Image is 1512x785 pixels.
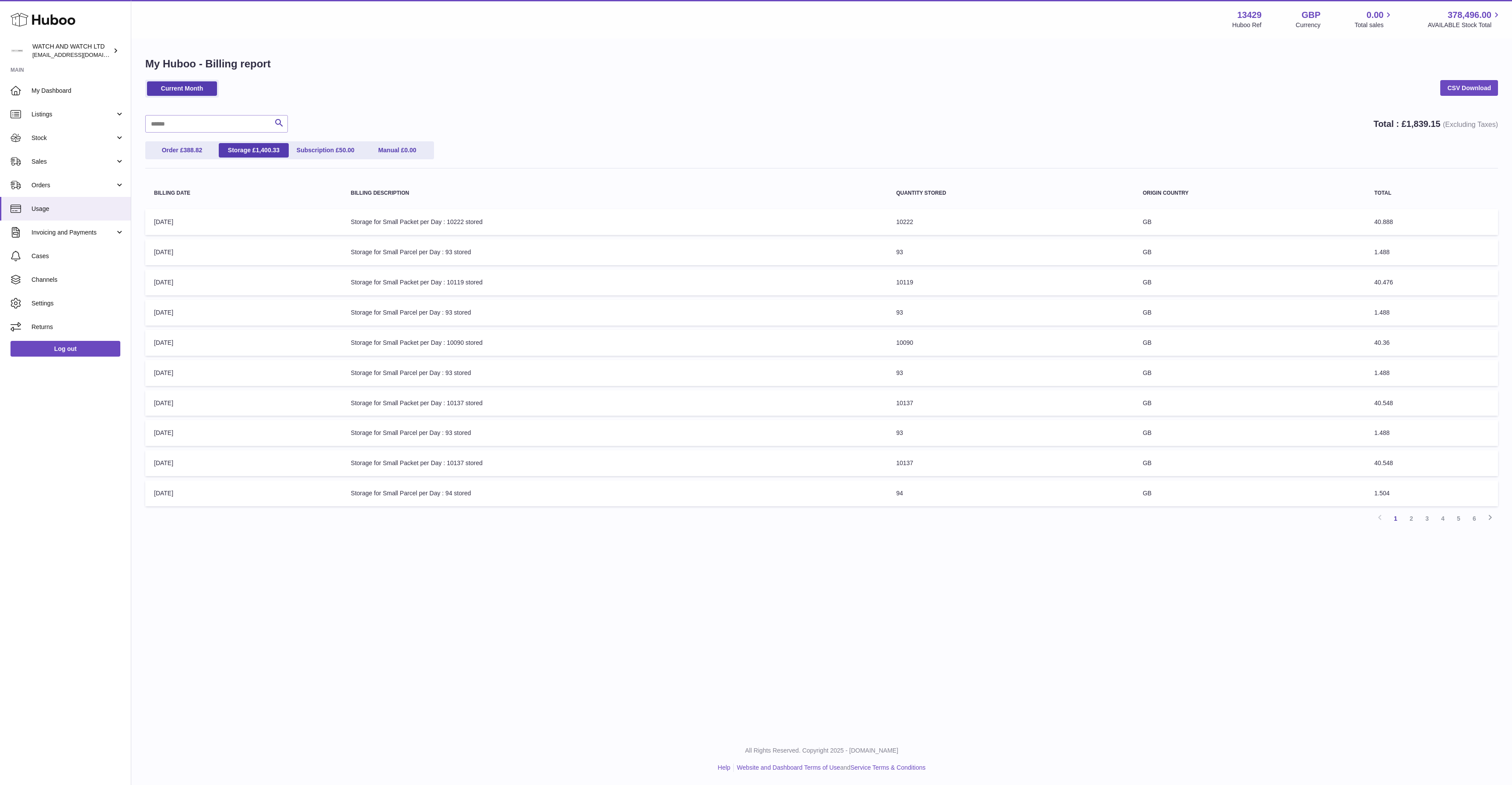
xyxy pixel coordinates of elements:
strong: Total : £ [1373,119,1498,129]
span: My Dashboard [31,87,124,95]
td: Storage for Small Parcel per Day : 93 stored [342,360,888,386]
td: GB [1134,450,1365,476]
td: [DATE] [145,209,342,235]
a: Subscription £50.00 [290,143,360,158]
td: GB [1134,330,1365,356]
span: 40.36 [1374,339,1389,346]
td: [DATE] [145,330,342,356]
a: Current Month [147,81,217,96]
a: Storage £1,400.33 [219,143,289,158]
td: 93 [887,420,1134,446]
td: Storage for Small Parcel per Day : 93 stored [342,420,888,446]
div: Huboo Ref [1232,21,1262,29]
span: [EMAIL_ADDRESS][DOMAIN_NAME] [32,51,129,58]
td: [DATE] [145,390,342,416]
td: Storage for Small Parcel per Day : 93 stored [342,239,888,265]
td: 93 [887,360,1134,386]
span: Total sales [1354,21,1393,29]
span: 40.888 [1374,218,1393,225]
span: Orders [31,181,115,189]
span: 1,400.33 [256,147,280,154]
td: 93 [887,239,1134,265]
a: 5 [1451,511,1466,526]
a: 1 [1388,511,1403,526]
td: Storage for Small Packet per Day : 10137 stored [342,450,888,476]
span: Sales [31,158,115,166]
td: 10137 [887,450,1134,476]
span: Usage [31,205,124,213]
span: Channels [31,276,124,284]
th: Total [1365,182,1498,205]
td: 10137 [887,390,1134,416]
span: 40.476 [1374,279,1393,286]
span: 1,839.15 [1407,119,1441,129]
td: Storage for Small Packet per Day : 10119 stored [342,270,888,295]
span: 378,496.00 [1448,9,1491,21]
th: Billing Date [145,182,342,205]
span: (Excluding Taxes) [1443,121,1498,128]
a: Order £388.82 [147,143,217,158]
td: [DATE] [145,450,342,476]
td: GB [1134,480,1365,506]
td: 93 [887,300,1134,326]
span: Stock [31,134,115,142]
h1: My Huboo - Billing report [145,57,1498,71]
a: 6 [1466,511,1482,526]
td: Storage for Small Packet per Day : 10222 stored [342,209,888,235]
td: GB [1134,390,1365,416]
span: 40.548 [1374,459,1393,466]
span: 40.548 [1374,400,1393,407]
th: Quantity Stored [887,182,1134,205]
td: [DATE] [145,239,342,265]
span: 1.504 [1374,490,1389,497]
a: CSV Download [1440,80,1498,96]
td: GB [1134,209,1365,235]
td: Storage for Small Packet per Day : 10090 stored [342,330,888,356]
span: Returns [31,323,124,331]
a: Help [718,764,731,771]
span: Listings [31,110,115,119]
a: 4 [1435,511,1451,526]
a: 0.00 Total sales [1354,9,1393,29]
span: 1.488 [1374,429,1389,436]
td: [DATE] [145,360,342,386]
span: 1.488 [1374,249,1389,256]
td: GB [1134,239,1365,265]
li: and [734,764,925,772]
p: All Rights Reserved. Copyright 2025 - [DOMAIN_NAME] [138,746,1505,755]
div: Currency [1296,21,1321,29]
div: WATCH AND WATCH LTD [32,42,111,59]
span: 0.00 [404,147,416,154]
td: GB [1134,360,1365,386]
td: 10090 [887,330,1134,356]
a: Service Terms & Conditions [850,764,926,771]
td: Storage for Small Parcel per Day : 93 stored [342,300,888,326]
td: [DATE] [145,270,342,295]
strong: GBP [1302,9,1320,21]
th: Origin Country [1134,182,1365,205]
span: 0.00 [1367,9,1384,21]
a: 3 [1419,511,1435,526]
a: 378,496.00 AVAILABLE Stock Total [1428,9,1501,29]
td: GB [1134,270,1365,295]
td: GB [1134,300,1365,326]
td: 10222 [887,209,1134,235]
span: Invoicing and Payments [31,228,115,237]
a: Log out [10,341,120,357]
img: baris@watchandwatch.co.uk [10,44,24,57]
strong: 13429 [1237,9,1262,21]
td: 10119 [887,270,1134,295]
span: 1.488 [1374,369,1389,376]
td: [DATE] [145,480,342,506]
span: 388.82 [183,147,202,154]
td: Storage for Small Packet per Day : 10137 stored [342,390,888,416]
span: 50.00 [339,147,354,154]
span: AVAILABLE Stock Total [1428,21,1501,29]
td: [DATE] [145,300,342,326]
td: Storage for Small Parcel per Day : 94 stored [342,480,888,506]
th: Billing Description [342,182,888,205]
span: 1.488 [1374,309,1389,316]
a: Website and Dashboard Terms of Use [737,764,840,771]
td: GB [1134,420,1365,446]
span: Settings [31,299,124,308]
